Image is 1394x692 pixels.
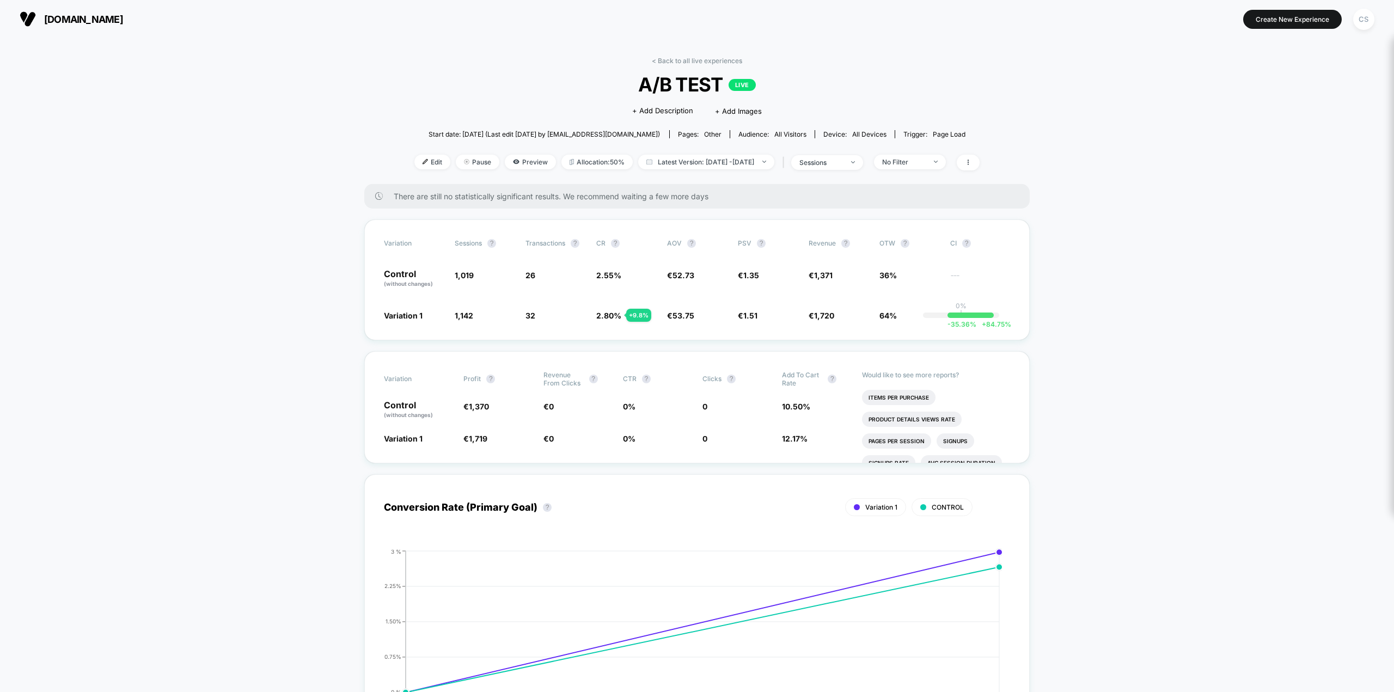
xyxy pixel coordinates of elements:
[455,239,482,247] span: Sessions
[414,155,450,169] span: Edit
[543,434,554,443] span: €
[469,402,489,411] span: 1,370
[757,239,766,248] button: ?
[743,311,757,320] span: 1.51
[638,155,774,169] span: Latest Version: [DATE] - [DATE]
[780,155,791,170] span: |
[571,239,579,248] button: ?
[950,239,1010,248] span: CI
[1243,10,1342,29] button: Create New Experience
[486,375,495,383] button: ?
[782,434,808,443] span: 12.17 %
[960,310,962,318] p: |
[865,503,897,511] span: Variation 1
[623,402,635,411] span: 0 %
[543,503,552,512] button: ?
[570,159,574,165] img: rebalance
[464,159,469,164] img: end
[727,375,736,383] button: ?
[729,79,756,91] p: LIVE
[962,239,971,248] button: ?
[596,311,621,320] span: 2.80 %
[44,14,123,25] span: [DOMAIN_NAME]
[809,271,833,280] span: €
[16,10,126,28] button: [DOMAIN_NAME]
[384,270,444,288] p: Control
[687,239,696,248] button: ?
[561,155,633,169] span: Allocation: 50%
[934,161,938,163] img: end
[932,503,964,511] span: CONTROL
[487,239,496,248] button: ?
[469,434,487,443] span: 1,719
[774,130,806,138] span: All Visitors
[672,311,694,320] span: 53.75
[1350,8,1378,30] button: CS
[678,130,722,138] div: Pages:
[851,161,855,163] img: end
[738,311,757,320] span: €
[423,159,428,164] img: edit
[386,618,401,624] tspan: 1.50%
[882,158,926,166] div: No Filter
[762,161,766,163] img: end
[809,239,836,247] span: Revenue
[646,159,652,164] img: calendar
[384,311,423,320] span: Variation 1
[852,130,886,138] span: all devices
[879,239,939,248] span: OTW
[623,434,635,443] span: 0 %
[702,434,707,443] span: 0
[956,302,967,310] p: 0%
[715,107,762,115] span: + Add Images
[862,390,936,405] li: Items Per Purchase
[384,412,433,418] span: (without changes)
[782,402,810,411] span: 10.50 %
[549,402,554,411] span: 0
[667,271,694,280] span: €
[505,155,556,169] span: Preview
[743,271,759,280] span: 1.35
[384,653,401,660] tspan: 0.75%
[626,309,651,322] div: + 9.8 %
[937,433,974,449] li: Signups
[921,455,1002,470] li: Avg Session Duration
[384,434,423,443] span: Variation 1
[901,239,909,248] button: ?
[976,320,1011,328] span: 84.75 %
[982,320,986,328] span: +
[463,402,489,411] span: €
[841,239,850,248] button: ?
[384,583,401,589] tspan: 2.25%
[384,280,433,287] span: (without changes)
[814,271,833,280] span: 1,371
[623,375,637,383] span: CTR
[463,375,481,383] span: Profit
[455,311,473,320] span: 1,142
[782,371,822,387] span: Add To Cart Rate
[525,239,565,247] span: Transactions
[862,371,1011,379] p: Would like to see more reports?
[809,311,834,320] span: €
[828,375,836,383] button: ?
[862,455,915,470] li: Signups Rate
[589,375,598,383] button: ?
[632,106,693,117] span: + Add Description
[384,401,453,419] p: Control
[862,433,931,449] li: Pages Per Session
[443,73,951,96] span: A/B TEST
[596,271,621,280] span: 2.55 %
[799,158,843,167] div: sessions
[667,311,694,320] span: €
[667,239,682,247] span: AOV
[456,155,499,169] span: Pause
[429,130,660,138] span: Start date: [DATE] (Last edit [DATE] by [EMAIL_ADDRESS][DOMAIN_NAME])
[947,320,976,328] span: -35.36 %
[950,272,1010,288] span: ---
[525,271,535,280] span: 26
[815,130,895,138] span: Device:
[933,130,965,138] span: Page Load
[549,434,554,443] span: 0
[384,239,444,248] span: Variation
[384,371,444,387] span: Variation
